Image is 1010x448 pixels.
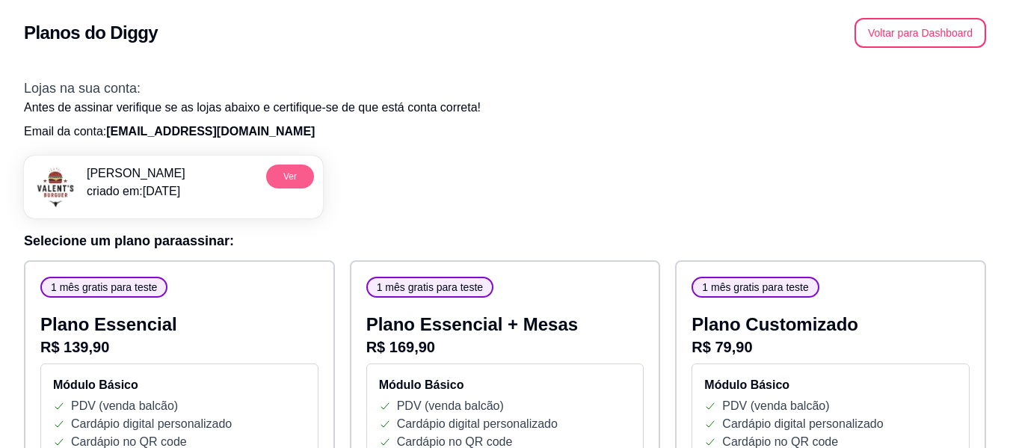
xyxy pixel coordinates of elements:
[692,313,970,337] p: Plano Customizado
[722,397,829,415] p: PDV (venda balcão)
[855,26,986,39] a: Voltar para Dashboard
[40,337,318,358] p: R$ 139,90
[722,415,883,433] p: Cardápio digital personalizado
[40,313,318,337] p: Plano Essencial
[87,182,185,200] p: criado em: [DATE]
[24,123,986,141] p: Email da conta:
[397,397,504,415] p: PDV (venda balcão)
[696,280,814,295] span: 1 mês gratis para teste
[855,18,986,48] button: Voltar para Dashboard
[33,165,78,209] img: menu logo
[266,165,314,188] button: Ver
[379,376,632,394] h4: Módulo Básico
[24,156,323,218] a: menu logo[PERSON_NAME]criado em:[DATE]Ver
[45,280,163,295] span: 1 mês gratis para teste
[366,313,644,337] p: Plano Essencial + Mesas
[24,99,986,117] p: Antes de assinar verifique se as lojas abaixo e certifique-se de que está conta correta!
[24,230,986,251] h3: Selecione um plano para assinar :
[53,376,306,394] h4: Módulo Básico
[371,280,489,295] span: 1 mês gratis para teste
[87,165,185,182] p: [PERSON_NAME]
[704,376,957,394] h4: Módulo Básico
[692,337,970,358] p: R$ 79,90
[366,337,644,358] p: R$ 169,90
[24,78,986,99] h3: Lojas na sua conta:
[24,21,158,45] h2: Planos do Diggy
[71,415,232,433] p: Cardápio digital personalizado
[106,125,315,138] span: [EMAIL_ADDRESS][DOMAIN_NAME]
[71,397,178,415] p: PDV (venda balcão)
[397,415,558,433] p: Cardápio digital personalizado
